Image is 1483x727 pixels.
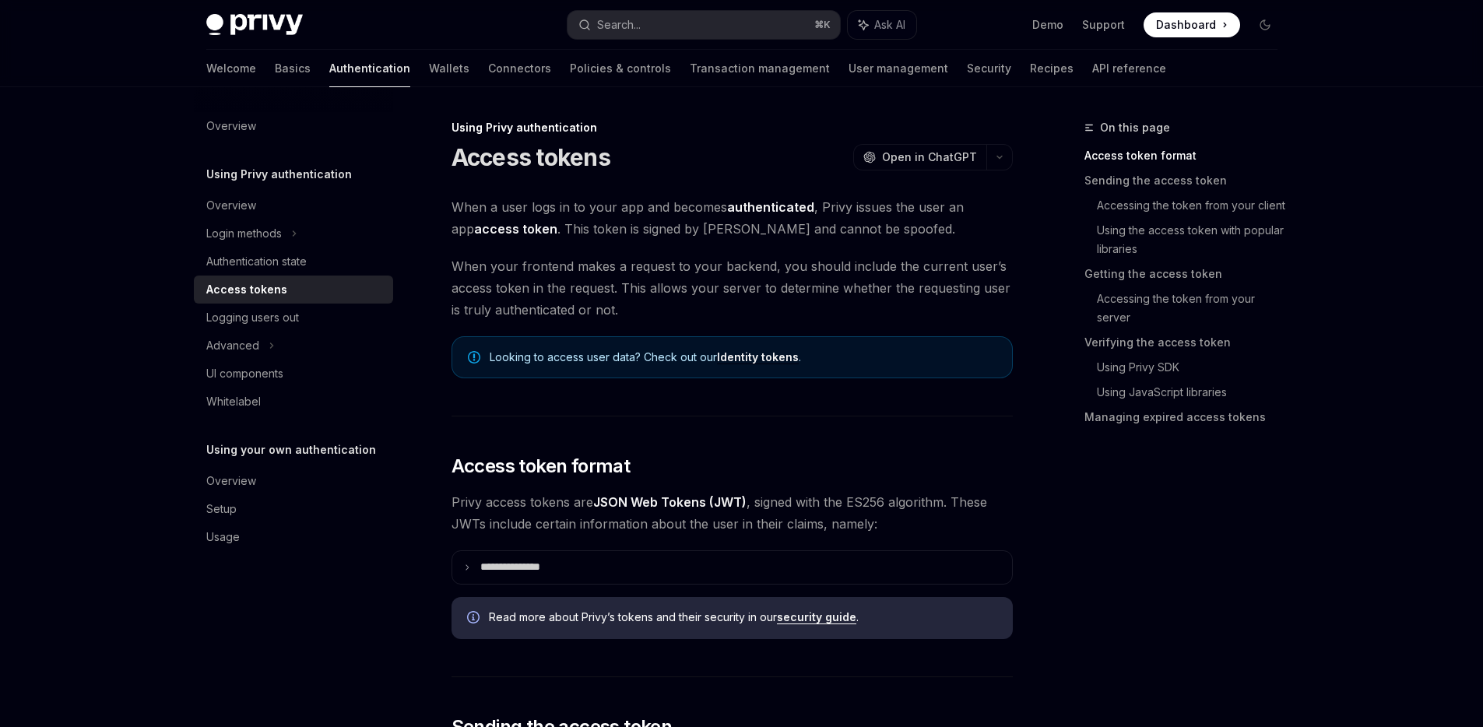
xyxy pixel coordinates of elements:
button: Ask AI [848,11,916,39]
a: Whitelabel [194,388,393,416]
span: Access token format [452,454,631,479]
a: Authentication [329,50,410,87]
svg: Note [468,351,480,363]
a: Using JavaScript libraries [1097,380,1290,405]
a: Dashboard [1144,12,1240,37]
a: Overview [194,112,393,140]
a: Overview [194,191,393,220]
div: Access tokens [206,280,287,299]
a: Usage [194,523,393,551]
a: Access token format [1084,143,1290,168]
span: Open in ChatGPT [882,149,977,165]
div: Search... [597,16,641,34]
a: Transaction management [690,50,830,87]
a: Support [1082,17,1125,33]
div: Overview [206,196,256,215]
a: Using Privy SDK [1097,355,1290,380]
a: Identity tokens [717,350,799,364]
h5: Using your own authentication [206,441,376,459]
a: Verifying the access token [1084,330,1290,355]
h5: Using Privy authentication [206,165,352,184]
div: Whitelabel [206,392,261,411]
a: Wallets [429,50,469,87]
a: UI components [194,360,393,388]
img: dark logo [206,14,303,36]
a: Recipes [1030,50,1074,87]
a: Getting the access token [1084,262,1290,286]
a: Using the access token with popular libraries [1097,218,1290,262]
span: On this page [1100,118,1170,137]
span: Looking to access user data? Check out our . [490,349,996,365]
a: Connectors [488,50,551,87]
button: Toggle dark mode [1253,12,1277,37]
div: UI components [206,364,283,383]
div: Setup [206,500,237,518]
a: Welcome [206,50,256,87]
strong: access token [474,221,557,237]
a: User management [849,50,948,87]
svg: Info [467,611,483,627]
a: Authentication state [194,248,393,276]
span: ⌘ K [814,19,831,31]
strong: authenticated [727,199,814,215]
a: Logging users out [194,304,393,332]
a: Accessing the token from your server [1097,286,1290,330]
div: Authentication state [206,252,307,271]
a: Overview [194,467,393,495]
a: Accessing the token from your client [1097,193,1290,218]
span: Read more about Privy’s tokens and their security in our . [489,609,997,625]
div: Advanced [206,336,259,355]
a: JSON Web Tokens (JWT) [593,494,747,511]
div: Usage [206,528,240,546]
span: Dashboard [1156,17,1216,33]
a: API reference [1092,50,1166,87]
button: Open in ChatGPT [853,144,986,170]
a: Basics [275,50,311,87]
h1: Access tokens [452,143,610,171]
button: Search...⌘K [568,11,840,39]
span: When your frontend makes a request to your backend, you should include the current user’s access ... [452,255,1013,321]
span: When a user logs in to your app and becomes , Privy issues the user an app . This token is signed... [452,196,1013,240]
div: Using Privy authentication [452,120,1013,135]
a: Access tokens [194,276,393,304]
a: Security [967,50,1011,87]
a: Managing expired access tokens [1084,405,1290,430]
a: Policies & controls [570,50,671,87]
span: Ask AI [874,17,905,33]
a: Sending the access token [1084,168,1290,193]
div: Overview [206,117,256,135]
div: Logging users out [206,308,299,327]
div: Login methods [206,224,282,243]
a: security guide [777,610,856,624]
a: Demo [1032,17,1063,33]
div: Overview [206,472,256,490]
a: Setup [194,495,393,523]
span: Privy access tokens are , signed with the ES256 algorithm. These JWTs include certain information... [452,491,1013,535]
